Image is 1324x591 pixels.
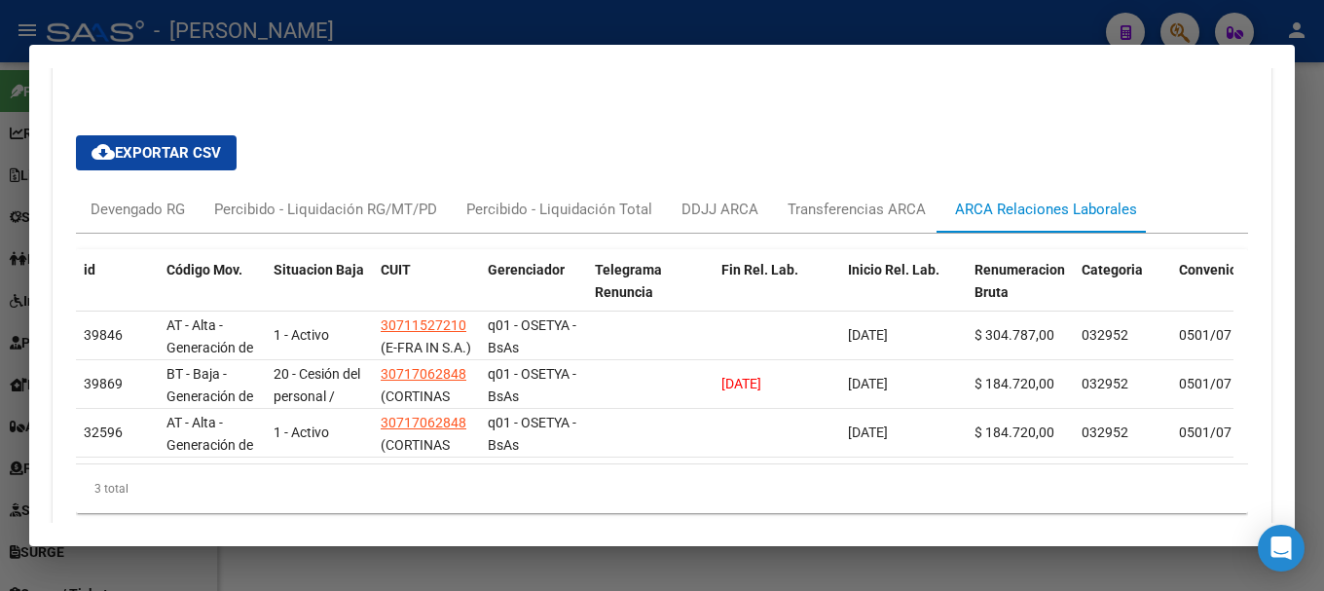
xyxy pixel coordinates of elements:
[840,249,967,335] datatable-header-cell: Inicio Rel. Lab.
[381,366,466,382] span: 30717062848
[53,89,1271,560] div: Aportes y Contribuciones del Afiliado: 20316358749
[76,249,159,335] datatable-header-cell: id
[214,199,437,220] div: Percibido - Liquidación RG/MT/PD
[1171,249,1269,335] datatable-header-cell: Convenio
[488,366,576,404] span: q01 - OSETYA - BsAs
[480,249,587,335] datatable-header-cell: Gerenciador
[488,415,576,453] span: q01 - OSETYA - BsAs
[274,366,360,426] span: 20 - Cesión del personal / ART.229 - LCT
[381,262,411,277] span: CUIT
[955,199,1137,220] div: ARCA Relaciones Laborales
[788,199,926,220] div: Transferencias ARCA
[1082,376,1128,391] span: 032952
[166,366,253,426] span: BT - Baja - Generación de Clave
[587,249,714,335] datatable-header-cell: Telegrama Renuncia
[1082,327,1128,343] span: 032952
[466,199,652,220] div: Percibido - Liquidación Total
[91,199,185,220] div: Devengado RG
[166,262,242,277] span: Código Mov.
[975,425,1054,440] span: $ 184.720,00
[1179,376,1232,391] span: 0501/07
[848,376,888,391] span: [DATE]
[721,262,798,277] span: Fin Rel. Lab.
[848,262,939,277] span: Inicio Rel. Lab.
[274,327,329,343] span: 1 - Activo
[848,425,888,440] span: [DATE]
[84,425,123,440] span: 32596
[1074,249,1171,335] datatable-header-cell: Categoria
[166,317,253,378] span: AT - Alta - Generación de clave
[488,262,565,277] span: Gerenciador
[381,415,466,430] span: 30717062848
[1082,425,1128,440] span: 032952
[274,262,364,277] span: Situacion Baja
[381,317,466,333] span: 30711527210
[381,437,461,475] span: (CORTINAS ONLINE S.A.)
[84,376,123,391] span: 39869
[1179,425,1232,440] span: 0501/07
[848,327,888,343] span: [DATE]
[266,249,373,335] datatable-header-cell: Situacion Baja
[1082,262,1143,277] span: Categoria
[714,249,840,335] datatable-header-cell: Fin Rel. Lab.
[975,376,1054,391] span: $ 184.720,00
[721,376,761,391] span: [DATE]
[595,262,662,300] span: Telegrama Renuncia
[381,340,471,355] span: (E-FRA IN S.A.)
[76,464,1248,513] div: 3 total
[381,388,461,426] span: (CORTINAS ONLINE S.A.)
[681,199,758,220] div: DDJJ ARCA
[274,425,329,440] span: 1 - Activo
[1179,327,1232,343] span: 0501/07
[975,327,1054,343] span: $ 304.787,00
[76,135,237,170] button: Exportar CSV
[967,249,1074,335] datatable-header-cell: Renumeracion Bruta
[92,140,115,164] mat-icon: cloud_download
[488,317,576,355] span: q01 - OSETYA - BsAs
[1258,525,1305,572] div: Open Intercom Messenger
[166,415,253,475] span: AT - Alta - Generación de clave
[975,262,1065,300] span: Renumeracion Bruta
[1179,262,1237,277] span: Convenio
[84,327,123,343] span: 39846
[84,262,95,277] span: id
[159,249,266,335] datatable-header-cell: Código Mov.
[373,249,480,335] datatable-header-cell: CUIT
[92,144,221,162] span: Exportar CSV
